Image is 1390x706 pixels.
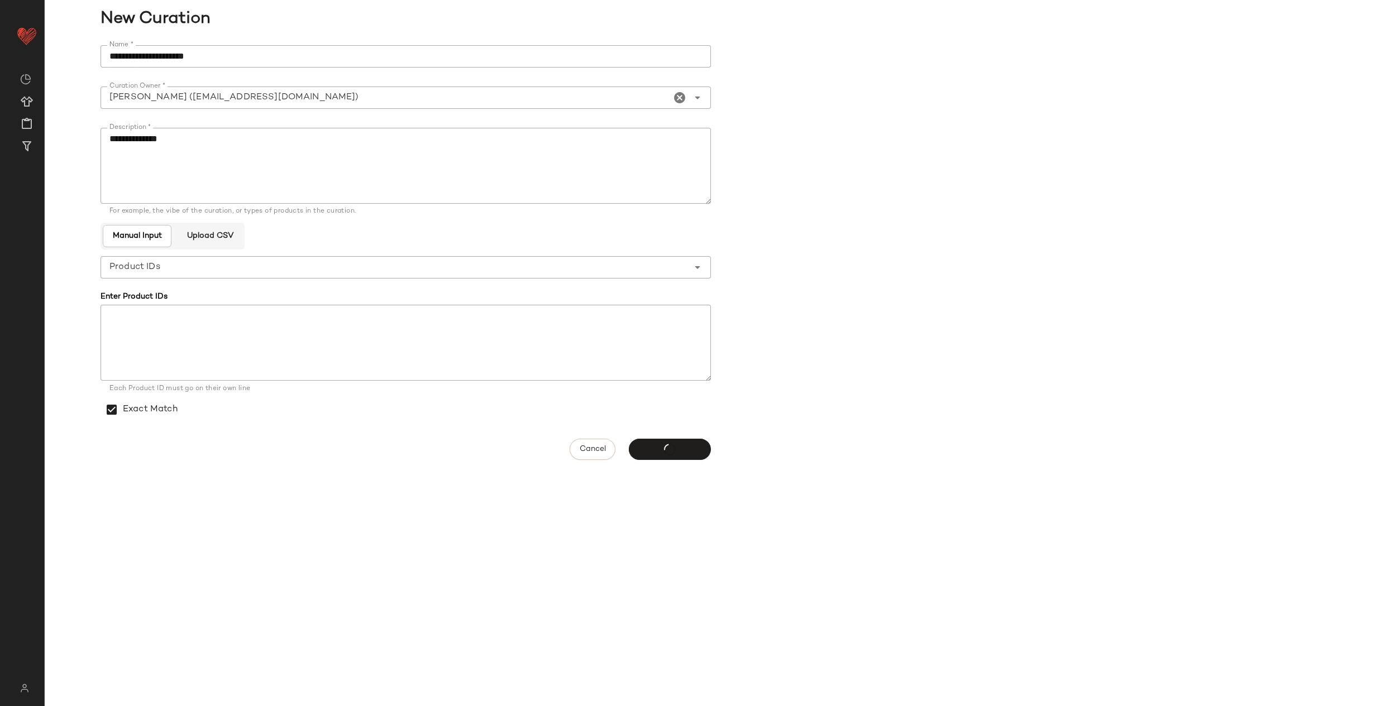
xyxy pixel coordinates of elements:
button: Manual Input [103,225,171,247]
span: New Curation [45,7,1383,32]
img: svg%3e [13,684,35,693]
span: Manual Input [112,232,162,241]
button: Upload CSV [177,225,242,247]
div: For example, the vibe of the curation, or types of products in the curation. [109,208,702,215]
span: Upload CSV [186,232,233,241]
button: Cancel [570,439,615,460]
div: Enter Product IDs [101,291,711,302]
span: Cancel [579,445,606,454]
label: Exact Match [123,394,178,425]
div: Each Product ID must go on their own line [109,384,702,394]
span: Product IDs [109,261,160,274]
i: Open [691,91,704,104]
img: svg%3e [20,74,31,85]
i: Clear Curation Owner * [673,91,686,104]
img: heart_red.DM2ytmEG.svg [16,25,38,47]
